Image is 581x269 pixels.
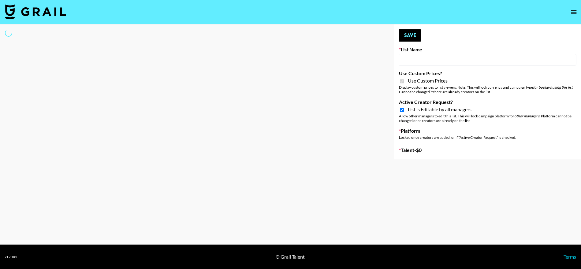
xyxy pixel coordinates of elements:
[399,46,576,53] label: List Name
[399,70,576,76] label: Use Custom Prices?
[399,85,576,94] div: Display custom prices to list viewers. Note: This will lock currency and campaign type . Cannot b...
[399,99,576,105] label: Active Creator Request?
[568,6,580,18] button: open drawer
[399,128,576,134] label: Platform
[564,254,576,260] a: Terms
[533,85,572,90] em: for bookers using this list
[408,106,471,112] span: List is Editable by all managers
[276,254,305,260] div: © Grail Talent
[5,255,17,259] div: v 1.7.104
[514,114,539,118] em: other managers
[5,4,66,19] img: Grail Talent
[399,147,576,153] label: Talent - $ 0
[408,78,447,84] span: Use Custom Prices
[399,135,576,140] div: Locked once creators are added, or if "Active Creator Request" is checked.
[399,29,421,42] button: Save
[399,114,576,123] div: Allow other managers to edit this list. This will lock campaign platform for . Platform cannot be...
